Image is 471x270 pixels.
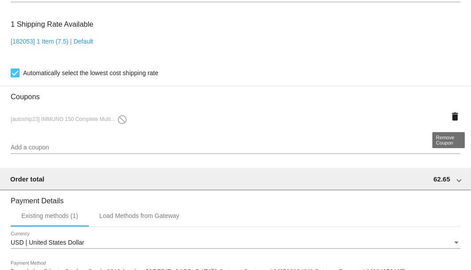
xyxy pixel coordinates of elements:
[10,175,44,183] span: Order total
[11,15,93,34] h3: 1 Shipping Rate Available
[450,111,460,122] mat-icon: delete
[433,175,450,183] span: 62.65
[100,212,180,219] div: Load Methods from Gateway
[11,144,460,151] input: Add a coupon
[11,239,460,246] mat-select: Currency
[11,190,460,205] h3: Payment Details
[11,116,128,122] span: [autoship23] IMMUNO 150 Complete Multi...
[23,68,158,78] span: Automatically select the lowest cost shipping rate
[11,86,460,101] h3: Coupons
[21,212,78,219] div: Existing methods (1)
[11,38,93,45] a: [182053] 1 Item (7.5) | Default
[11,239,84,246] span: USD | United States Dollar
[117,114,128,125] mat-icon: do_not_disturb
